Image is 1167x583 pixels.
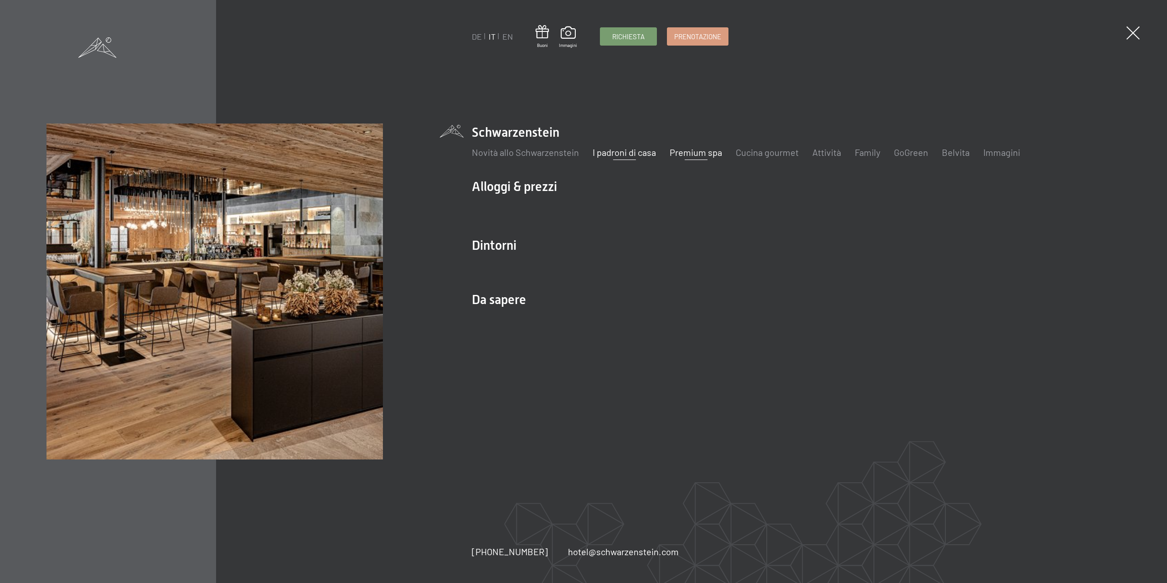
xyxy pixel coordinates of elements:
a: Premium spa [670,147,722,158]
a: Immagini [983,147,1020,158]
a: IT [489,31,496,41]
a: DE [472,31,482,41]
span: Immagini [559,42,577,48]
a: Prenotazione [667,28,728,45]
a: Immagini [559,26,577,48]
img: Vacanze wellness in Alto Adige: 7.700m² di spa, 10 saune e… [46,124,382,459]
a: Richiesta [600,28,656,45]
span: Prenotazione [674,32,721,41]
span: [PHONE_NUMBER] [472,546,548,557]
a: Attività [812,147,841,158]
span: Richiesta [612,32,645,41]
a: EN [502,31,513,41]
a: hotel@schwarzenstein.com [568,545,679,558]
a: Family [855,147,880,158]
a: GoGreen [894,147,928,158]
a: Belvita [942,147,970,158]
a: Cucina gourmet [736,147,799,158]
a: Buoni [536,25,549,48]
a: Novità allo Schwarzenstein [472,147,579,158]
span: Buoni [536,42,549,48]
a: I padroni di casa [593,147,656,158]
a: [PHONE_NUMBER] [472,545,548,558]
